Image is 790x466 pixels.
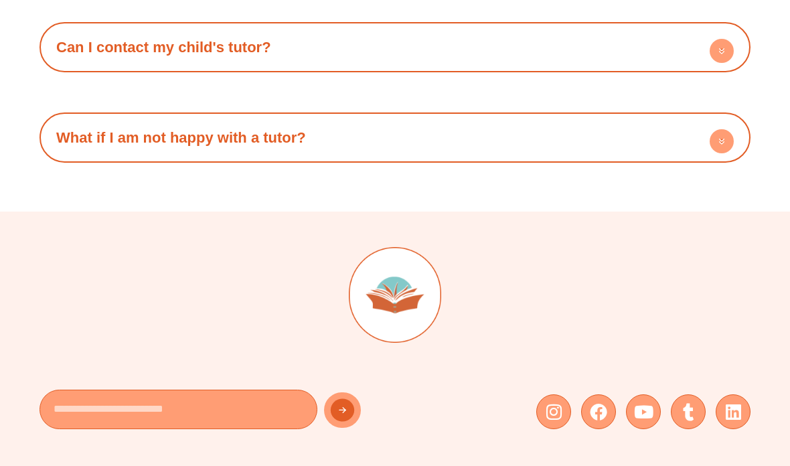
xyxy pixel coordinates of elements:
h4: Can I contact my child's tutor? [46,29,744,66]
h4: What if I am not happy with a tutor? [46,119,744,156]
a: Can I contact my child's tutor? [56,39,271,56]
a: What if I am not happy with a tutor? [56,129,306,146]
iframe: Chat Widget [560,315,790,466]
form: New Form [39,390,388,436]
